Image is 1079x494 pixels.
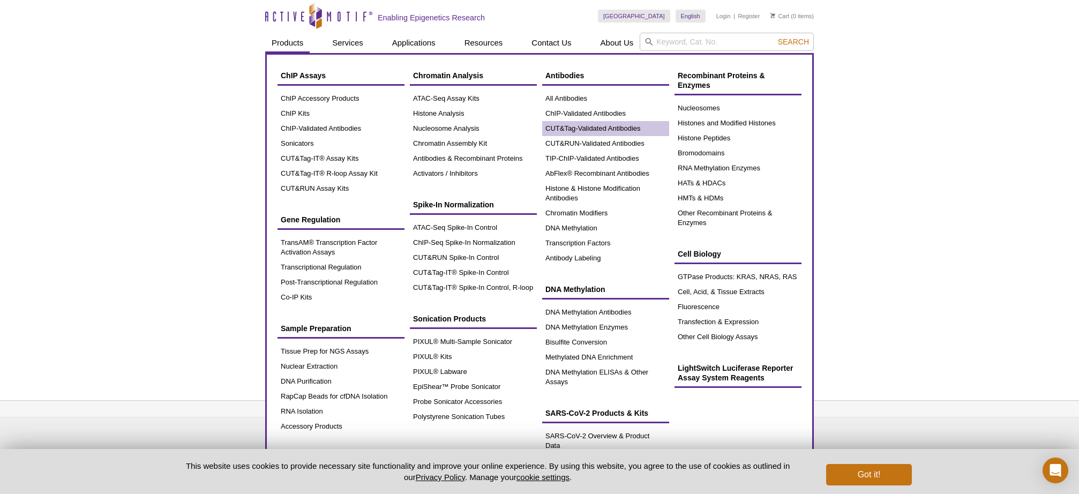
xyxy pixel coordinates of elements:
a: Chromatin Modifiers [542,206,669,221]
a: PIXUL® Labware [410,364,537,379]
span: Chromatin Analysis [413,71,483,80]
a: SARS-CoV-2 Products & Kits [542,403,669,423]
a: TIP-ChIP-Validated Antibodies [542,151,669,166]
a: ATAC-Seq Spike-In Control [410,220,537,235]
a: ChIP Accessory Products [278,91,404,106]
a: Activators / Inhibitors [410,166,537,181]
a: CUT&RUN-Validated Antibodies [542,136,669,151]
a: ChIP-Validated Antibodies [278,121,404,136]
a: Methylated DNA Enrichment [542,350,669,365]
a: DNA Methylation Enzymes [542,320,669,335]
a: Cell, Acid, & Tissue Extracts [675,285,801,300]
span: Antibodies [545,71,584,80]
a: Antibody Labeling [542,251,669,266]
a: Histone & Histone Modification Antibodies [542,181,669,206]
a: About Us [594,33,640,53]
a: Other Recombinant Proteins & Enzymes [675,206,801,230]
a: CUT&Tag-IT® Assay Kits [278,151,404,166]
button: Got it! [826,464,912,485]
span: Search [778,38,809,46]
img: Your Cart [770,13,775,18]
a: DNA Methylation [542,221,669,236]
a: DNA Methylation [542,279,669,300]
a: CUT&Tag-IT® Spike-In Control, R-loop [410,280,537,295]
input: Keyword, Cat. No. [640,33,814,51]
a: HATs & HDACs [675,176,801,191]
a: CUT&RUN Assay Kits [278,181,404,196]
a: SARS-CoV-2 Overview & Product Data [542,429,669,453]
span: SARS-CoV-2 Products & Kits [545,409,648,417]
a: DNA Purification [278,374,404,389]
a: RNA Methylation Enzymes [675,161,801,176]
a: [GEOGRAPHIC_DATA] [598,10,670,23]
a: Antibodies & Recombinant Proteins [410,151,537,166]
a: Products [265,33,310,53]
a: Nucleosomes [675,101,801,116]
a: Polystyrene Sonication Tubes [410,409,537,424]
a: ChIP Assays [278,65,404,86]
a: LightSwitch Luciferase Reporter Assay System Reagents [675,358,801,388]
a: Recombinant Proteins & Enzymes [675,65,801,95]
a: Contact Us [525,33,578,53]
a: CUT&Tag-IT® R-loop Assay Kit [278,166,404,181]
a: Chromatin Analysis [410,65,537,86]
a: Applications [386,33,442,53]
a: CUT&Tag-Validated Antibodies [542,121,669,136]
a: Post-Transcriptional Regulation [278,275,404,290]
a: Register [738,12,760,20]
button: cookie settings [516,473,570,482]
a: All Antibodies [542,91,669,106]
a: ChIP-Seq Spike-In Normalization [410,235,537,250]
a: Transcriptional Regulation [278,260,404,275]
span: Recombinant Proteins & Enzymes [678,71,765,89]
button: Search [775,37,812,47]
h2: Enabling Epigenetics Research [378,13,485,23]
a: ATAC-Seq Assay Kits [410,91,537,106]
a: DNA Methylation ELISAs & Other Assays [542,365,669,390]
a: GTPase Products: KRAS, NRAS, RAS [675,270,801,285]
span: Spike-In Normalization [413,200,494,209]
a: Chromatin Assembly Kit [410,136,537,151]
a: RapCap Beads for cfDNA Isolation [278,389,404,404]
a: PIXUL® Multi-Sample Sonicator [410,334,537,349]
a: Resources [458,33,509,53]
a: Accessory Products [278,419,404,434]
a: CUT&RUN Spike-In Control [410,250,537,265]
p: This website uses cookies to provide necessary site functionality and improve your online experie... [167,460,808,483]
a: Co-IP Kits [278,290,404,305]
a: ChIP Kits [278,106,404,121]
a: Histones and Modified Histones [675,116,801,131]
a: DNA Methylation Antibodies [542,305,669,320]
a: TransAM® Transcription Factor Activation Assays [278,235,404,260]
a: Fluorescence [675,300,801,315]
a: Transcription Factors [542,236,669,251]
div: Open Intercom Messenger [1043,458,1068,483]
a: PIXUL® Kits [410,349,537,364]
a: English [676,10,706,23]
a: Sample Preparation [278,318,404,339]
a: Cart [770,12,789,20]
span: Sample Preparation [281,324,351,333]
a: Nuclear Extraction [278,359,404,374]
a: Nucleosome Analysis [410,121,537,136]
span: DNA Methylation [545,285,605,294]
span: Sonication Products [413,315,486,323]
a: HMTs & HDMs [675,191,801,206]
a: Cell Biology [675,244,801,264]
li: | [733,10,735,23]
a: Histone Analysis [410,106,537,121]
a: Probe Sonicator Accessories [410,394,537,409]
a: CUT&Tag-IT® Spike-In Control [410,265,537,280]
a: Bisulfite Conversion [542,335,669,350]
span: Cell Biology [678,250,721,258]
span: LightSwitch Luciferase Reporter Assay System Reagents [678,364,793,382]
a: Services [326,33,370,53]
a: RNA Isolation [278,404,404,419]
li: (0 items) [770,10,814,23]
a: Bromodomains [675,146,801,161]
a: NGS [278,447,404,468]
a: Spike-In Normalization [410,194,537,215]
a: AbFlex® Recombinant Antibodies [542,166,669,181]
a: Antibodies [542,65,669,86]
span: Gene Regulation [281,215,340,224]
